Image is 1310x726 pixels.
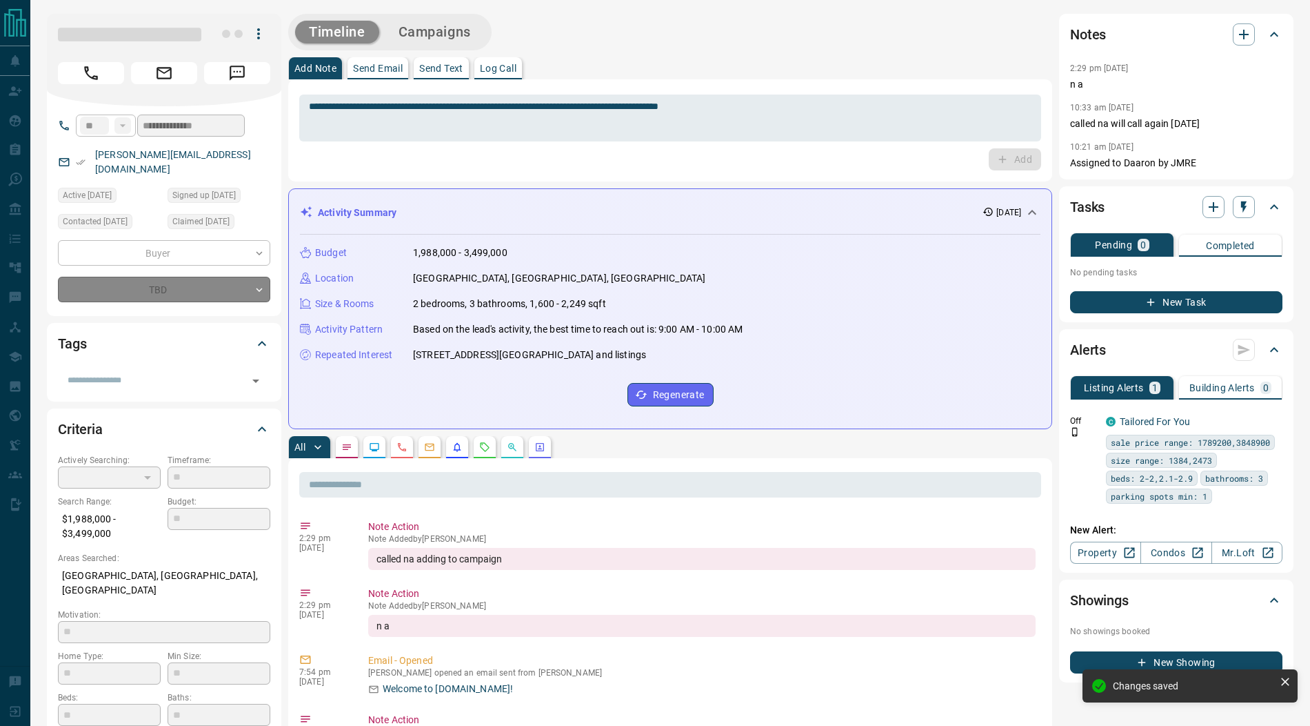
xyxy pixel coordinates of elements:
p: [GEOGRAPHIC_DATA], [GEOGRAPHIC_DATA], [GEOGRAPHIC_DATA] [58,565,270,602]
p: $1,988,000 - $3,499,000 [58,508,161,545]
p: Actively Searching: [58,454,161,467]
h2: Criteria [58,418,103,440]
p: 1,988,000 - 3,499,000 [413,246,507,260]
a: Mr.Loft [1211,542,1282,564]
p: Location [315,271,354,286]
p: Building Alerts [1189,383,1255,393]
p: [DATE] [996,206,1021,219]
div: Alerts [1070,333,1282,366]
p: No showings booked [1070,625,1282,638]
div: Wed Aug 13 2025 [58,214,161,233]
p: [GEOGRAPHIC_DATA], [GEOGRAPHIC_DATA], [GEOGRAPHIC_DATA] [413,271,705,286]
p: Email - Opened [368,654,1036,668]
p: New Alert: [1070,523,1282,538]
div: Buyer [58,240,270,266]
p: Timeframe: [168,454,270,467]
button: Campaigns [385,21,485,43]
p: Min Size: [168,650,270,663]
div: Criteria [58,413,270,446]
h2: Notes [1070,23,1106,46]
span: beds: 2-2,2.1-2.9 [1111,471,1193,485]
p: 7:54 pm [299,667,347,677]
svg: Agent Actions [534,442,545,453]
svg: Opportunities [507,442,518,453]
button: Timeline [295,21,379,43]
svg: Notes [341,442,352,453]
p: Baths: [168,691,270,704]
svg: Emails [424,442,435,453]
span: Message [204,62,270,84]
span: bathrooms: 3 [1205,471,1263,485]
span: size range: 1384,2473 [1111,453,1212,467]
p: Welcome to [DOMAIN_NAME]! [383,682,513,696]
p: Note Added by [PERSON_NAME] [368,534,1036,544]
p: Home Type: [58,650,161,663]
p: Log Call [480,63,516,73]
button: Open [246,371,265,391]
p: [STREET_ADDRESS][GEOGRAPHIC_DATA] and listings [413,348,646,362]
svg: Lead Browsing Activity [369,442,380,453]
span: sale price range: 1789200,3848900 [1111,435,1270,449]
div: Tasks [1070,190,1282,224]
p: Send Email [353,63,403,73]
p: Budget: [168,496,270,508]
a: Property [1070,542,1141,564]
p: Off [1070,415,1098,427]
span: Active [DATE] [63,188,112,202]
p: Beds: [58,691,161,704]
p: Size & Rooms [315,297,374,311]
div: n a [368,615,1036,637]
div: called na adding to campaign [368,548,1036,570]
p: Completed [1206,241,1255,251]
p: [PERSON_NAME] opened an email sent from [PERSON_NAME] [368,668,1036,678]
div: Wed Aug 13 2025 [168,214,270,233]
button: New Task [1070,291,1282,313]
p: 2 bedrooms, 3 bathrooms, 1,600 - 2,249 sqft [413,297,606,311]
p: All [294,442,305,452]
p: 2:29 pm [299,533,347,543]
div: Activity Summary[DATE] [300,200,1040,226]
p: No pending tasks [1070,262,1282,283]
a: Tailored For You [1120,416,1190,427]
p: Based on the lead's activity, the best time to reach out is: 9:00 AM - 10:00 AM [413,322,743,337]
p: Activity Summary [318,206,396,220]
p: [DATE] [299,543,347,553]
div: Showings [1070,584,1282,617]
div: TBD [58,277,270,302]
svg: Requests [479,442,490,453]
p: Search Range: [58,496,161,508]
p: Listing Alerts [1084,383,1144,393]
div: Wed Aug 13 2025 [58,188,161,207]
p: 2:29 pm [DATE] [1070,63,1129,73]
p: Assigned to Daaron by JMRE [1070,156,1282,170]
h2: Alerts [1070,339,1106,361]
p: Areas Searched: [58,552,270,565]
p: 10:21 am [DATE] [1070,142,1133,152]
p: Activity Pattern [315,322,383,337]
p: 1 [1152,383,1158,393]
p: Send Text [419,63,463,73]
p: Budget [315,246,347,260]
p: [DATE] [299,677,347,687]
a: [PERSON_NAME][EMAIL_ADDRESS][DOMAIN_NAME] [95,149,251,175]
p: [DATE] [299,610,347,620]
button: Regenerate [627,383,714,406]
h2: Tags [58,333,86,355]
svg: Email Verified [76,157,85,167]
p: Pending [1095,240,1132,250]
a: Condos [1140,542,1211,564]
p: Repeated Interest [315,348,392,362]
p: Add Note [294,63,336,73]
div: Wed Aug 13 2025 [168,188,270,207]
p: Note Action [368,587,1036,601]
span: Contacted [DATE] [63,215,128,228]
svg: Calls [396,442,407,453]
div: condos.ca [1106,417,1116,426]
div: Tags [58,327,270,360]
p: 0 [1263,383,1269,393]
p: n a [1070,77,1282,92]
div: Changes saved [1113,680,1274,691]
button: New Showing [1070,651,1282,674]
span: Call [58,62,124,84]
p: Note Added by [PERSON_NAME] [368,601,1036,611]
